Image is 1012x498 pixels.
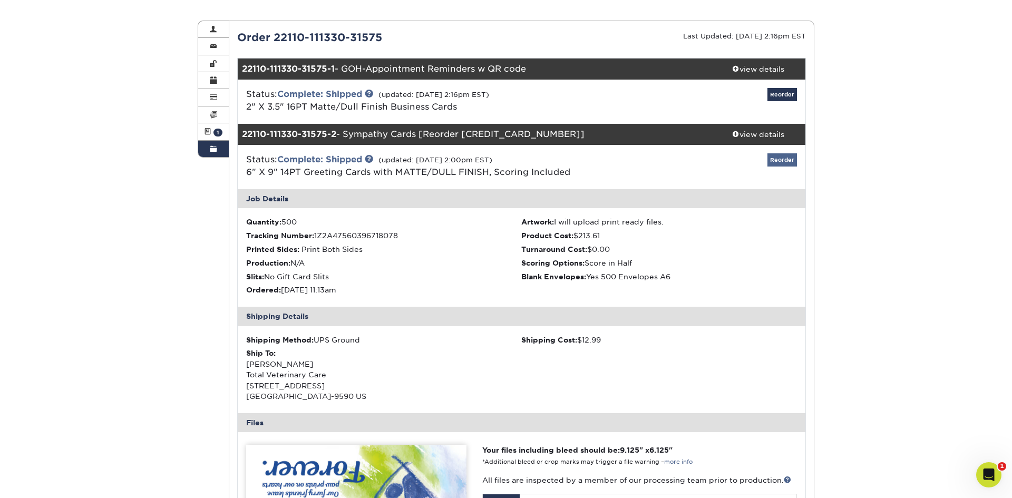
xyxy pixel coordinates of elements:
[246,349,276,357] strong: Ship To:
[246,271,522,282] li: No Gift Card Slits
[521,230,797,241] li: $213.61
[521,259,585,267] strong: Scoring Options:
[246,217,522,227] li: 500
[767,153,797,167] a: Reorder
[246,231,314,240] strong: Tracking Number:
[521,271,797,282] li: Yes 500 Envelopes A6
[521,336,577,344] strong: Shipping Cost:
[649,446,669,454] span: 6.125
[198,123,229,140] a: 1
[521,258,797,268] li: Score in Half
[314,231,398,240] span: 1Z2A47560396718078
[521,217,797,227] li: I will upload print ready files.
[482,475,797,485] p: All files are inspected by a member of our processing team prior to production.
[482,458,693,465] small: *Additional bleed or crop marks may trigger a file warning –
[767,88,797,101] a: Reorder
[521,218,554,226] strong: Artwork:
[229,30,522,45] div: Order 22110-111330-31575
[378,91,489,99] small: (updated: [DATE] 2:16pm EST)
[246,335,522,345] div: UPS Ground
[238,88,616,113] div: Status:
[664,458,693,465] a: more info
[521,272,586,281] strong: Blank Envelopes:
[246,285,522,295] li: [DATE] 11:13am
[482,446,673,454] strong: Your files including bleed should be: " x "
[213,129,222,136] span: 1
[378,156,492,164] small: (updated: [DATE] 2:00pm EST)
[246,167,570,177] span: 6" X 9" 14PT Greeting Cards with MATTE/DULL FINISH, Scoring Included
[277,89,362,99] a: Complete: Shipped
[242,64,335,74] strong: 22110-111330-31575-1
[683,32,806,40] small: Last Updated: [DATE] 2:16pm EST
[521,335,797,345] div: $12.99
[238,58,711,80] div: - GOH-Appointment Reminders w QR code
[521,245,587,253] strong: Turnaround Cost:
[998,462,1006,471] span: 1
[711,58,805,80] a: view details
[301,245,363,253] span: Print Both Sides
[246,336,314,344] strong: Shipping Method:
[711,129,805,140] div: view details
[238,153,616,179] div: Status:
[238,307,806,326] div: Shipping Details
[976,462,1001,487] iframe: Intercom live chat
[246,102,457,112] a: 2" X 3.5" 16PT Matte/Dull Finish Business Cards
[246,348,522,402] div: [PERSON_NAME] Total Veterinary Care [STREET_ADDRESS] [GEOGRAPHIC_DATA]-9590 US
[238,124,711,145] div: - Sympathy Cards [Reorder [CREDIT_CARD_NUMBER]]
[711,64,805,74] div: view details
[246,218,281,226] strong: Quantity:
[242,129,336,139] strong: 22110-111330-31575-2
[246,272,264,281] strong: Slits:
[521,244,797,255] li: $0.00
[246,259,290,267] strong: Production:
[246,258,522,268] li: N/A
[246,245,299,253] strong: Printed Sides:
[620,446,639,454] span: 9.125
[246,286,281,294] strong: Ordered:
[711,124,805,145] a: view details
[521,231,573,240] strong: Product Cost:
[238,189,806,208] div: Job Details
[277,154,362,164] a: Complete: Shipped
[238,413,806,432] div: Files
